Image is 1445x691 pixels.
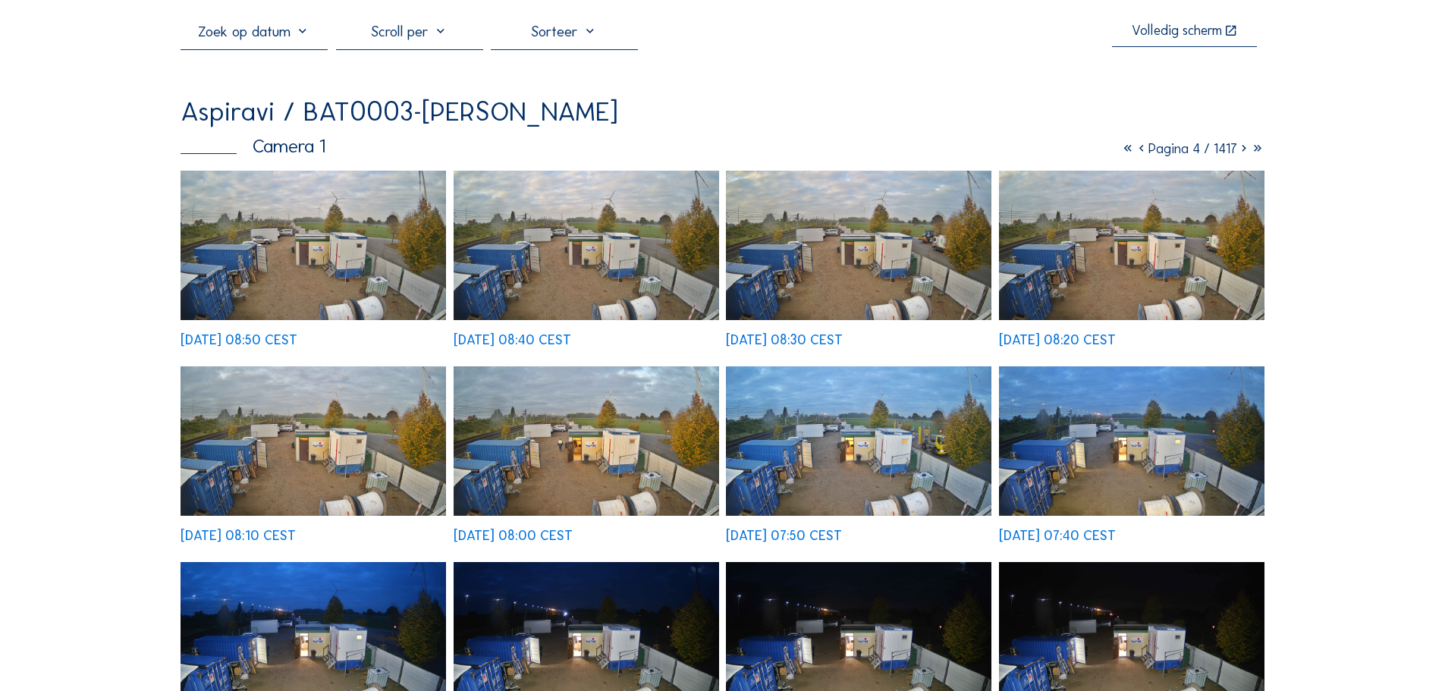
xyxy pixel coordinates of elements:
div: [DATE] 07:40 CEST [999,529,1116,543]
span: Pagina 4 / 1417 [1148,140,1237,157]
div: [DATE] 08:50 CEST [181,334,297,347]
input: Zoek op datum 󰅀 [181,22,328,40]
div: [DATE] 07:50 CEST [726,529,842,543]
div: [DATE] 08:30 CEST [726,334,843,347]
img: image_53669684 [454,171,719,320]
div: [DATE] 08:10 CEST [181,529,296,543]
div: [DATE] 08:00 CEST [454,529,573,543]
div: [DATE] 08:40 CEST [454,334,571,347]
img: image_53669431 [726,171,991,320]
img: image_53667884 [999,366,1264,516]
div: [DATE] 08:20 CEST [999,334,1116,347]
div: Volledig scherm [1132,24,1222,39]
img: image_53670009 [181,171,446,320]
img: image_53668207 [726,366,991,516]
img: image_53668790 [181,366,446,516]
img: image_53669100 [999,171,1264,320]
div: Aspiravi / BAT0003-[PERSON_NAME] [181,98,617,125]
img: image_53668531 [454,366,719,516]
div: Camera 1 [181,137,325,156]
